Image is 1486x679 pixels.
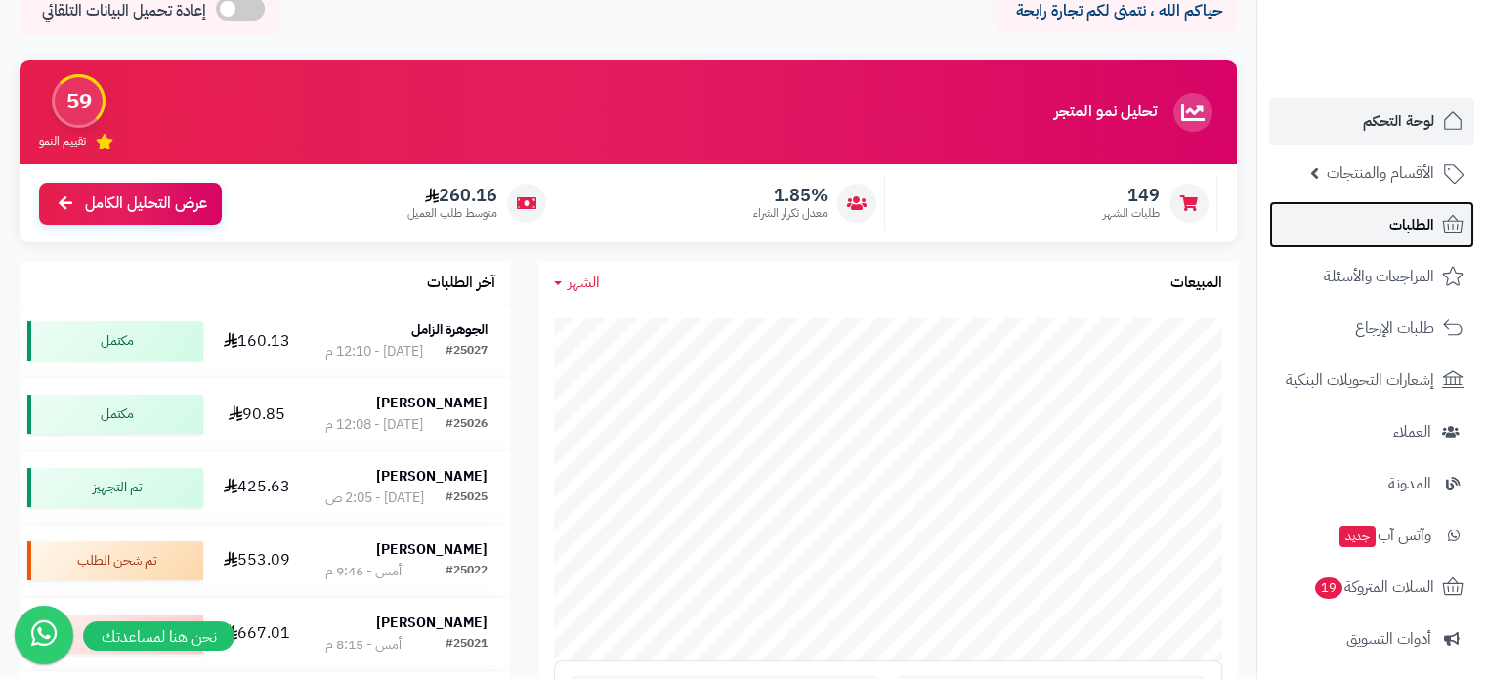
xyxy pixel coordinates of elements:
span: طلبات الشهر [1103,205,1160,222]
span: 1.85% [753,185,828,206]
h3: تحليل نمو المتجر [1054,104,1157,121]
strong: [PERSON_NAME] [376,466,488,487]
div: #25025 [446,488,488,508]
span: تقييم النمو [39,133,86,149]
div: [DATE] - 12:10 م [325,342,423,361]
a: الطلبات [1269,201,1474,248]
span: 19 [1315,577,1342,599]
span: أدوات التسويق [1346,625,1431,653]
span: السلات المتروكة [1313,573,1434,601]
td: 160.13 [211,305,303,377]
div: أمس - 9:46 م [325,562,402,581]
a: العملاء [1269,408,1474,455]
a: المدونة [1269,460,1474,507]
a: أدوات التسويق [1269,615,1474,662]
h3: آخر الطلبات [427,275,495,292]
div: #25022 [446,562,488,581]
a: الشهر [554,272,600,294]
td: 553.09 [211,525,303,597]
h3: المبيعات [1170,275,1222,292]
span: 149 [1103,185,1160,206]
span: معدل تكرار الشراء [753,205,828,222]
span: عرض التحليل الكامل [85,192,207,215]
div: [DATE] - 12:08 م [325,415,423,435]
span: وآتس آب [1337,522,1431,549]
a: وآتس آبجديد [1269,512,1474,559]
a: السلات المتروكة19 [1269,564,1474,611]
strong: [PERSON_NAME] [376,393,488,413]
span: الشهر [568,271,600,294]
div: [DATE] - 2:05 ص [325,488,424,508]
a: طلبات الإرجاع [1269,305,1474,352]
a: عرض التحليل الكامل [39,183,222,225]
div: تم شحن الطلب [27,541,203,580]
div: ملغي [27,615,203,654]
strong: [PERSON_NAME] [376,613,488,633]
span: الأقسام والمنتجات [1327,159,1434,187]
div: #25027 [446,342,488,361]
td: 425.63 [211,451,303,524]
span: الطلبات [1389,211,1434,238]
div: #25026 [446,415,488,435]
span: جديد [1339,526,1376,547]
span: متوسط طلب العميل [407,205,497,222]
td: 667.01 [211,598,303,670]
div: تم التجهيز [27,468,203,507]
div: #25021 [446,635,488,655]
strong: الجوهرة الزامل [411,319,488,340]
div: مكتمل [27,395,203,434]
span: لوحة التحكم [1363,107,1434,135]
td: 90.85 [211,378,303,450]
span: طلبات الإرجاع [1355,315,1434,342]
span: العملاء [1393,418,1431,446]
span: المدونة [1388,470,1431,497]
strong: [PERSON_NAME] [376,539,488,560]
span: 260.16 [407,185,497,206]
a: المراجعات والأسئلة [1269,253,1474,300]
a: لوحة التحكم [1269,98,1474,145]
a: إشعارات التحويلات البنكية [1269,357,1474,403]
span: إشعارات التحويلات البنكية [1286,366,1434,394]
div: مكتمل [27,321,203,361]
div: أمس - 8:15 م [325,635,402,655]
span: المراجعات والأسئلة [1324,263,1434,290]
